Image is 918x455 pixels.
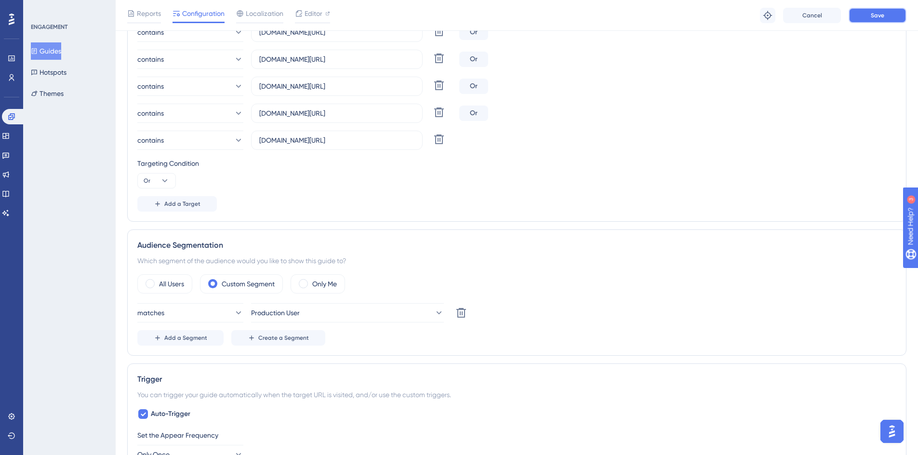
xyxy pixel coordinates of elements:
input: yourwebsite.com/path [259,108,414,119]
button: contains [137,23,243,42]
span: matches [137,307,164,319]
div: Targeting Condition [137,158,896,169]
span: contains [137,134,164,146]
span: Create a Segment [258,334,309,342]
div: Or [459,52,488,67]
button: matches [137,303,243,322]
button: Hotspots [31,64,67,81]
span: Reports [137,8,161,19]
button: Guides [31,42,61,60]
button: Or [137,173,176,188]
span: Save [871,12,884,19]
span: contains [137,27,164,38]
button: contains [137,50,243,69]
span: Need Help? [23,2,60,14]
span: Add a Target [164,200,200,208]
button: Create a Segment [231,330,325,346]
span: Auto-Trigger [151,408,190,420]
button: Save [849,8,906,23]
span: Editor [305,8,322,19]
span: Cancel [802,12,822,19]
button: Cancel [783,8,841,23]
input: yourwebsite.com/path [259,81,414,92]
span: contains [137,107,164,119]
input: yourwebsite.com/path [259,54,414,65]
div: Set the Appear Frequency [137,429,896,441]
button: Add a Segment [137,330,224,346]
button: Add a Target [137,196,217,212]
label: Only Me [312,278,337,290]
div: Or [459,79,488,94]
button: Themes [31,85,64,102]
div: Trigger [137,374,896,385]
button: contains [137,104,243,123]
label: Custom Segment [222,278,275,290]
iframe: UserGuiding AI Assistant Launcher [878,417,906,446]
span: Production User [251,307,300,319]
span: contains [137,80,164,92]
button: contains [137,131,243,150]
input: yourwebsite.com/path [259,27,414,38]
div: Or [459,25,488,40]
div: You can trigger your guide automatically when the target URL is visited, and/or use the custom tr... [137,389,896,401]
div: ENGAGEMENT [31,23,67,31]
span: Add a Segment [164,334,207,342]
input: yourwebsite.com/path [259,135,414,146]
span: Localization [246,8,283,19]
span: Configuration [182,8,225,19]
button: Production User [251,303,444,322]
div: Audience Segmentation [137,240,896,251]
div: 3 [67,5,70,13]
div: Or [459,106,488,121]
div: Which segment of the audience would you like to show this guide to? [137,255,896,267]
span: Or [144,177,150,185]
label: All Users [159,278,184,290]
button: contains [137,77,243,96]
span: contains [137,54,164,65]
